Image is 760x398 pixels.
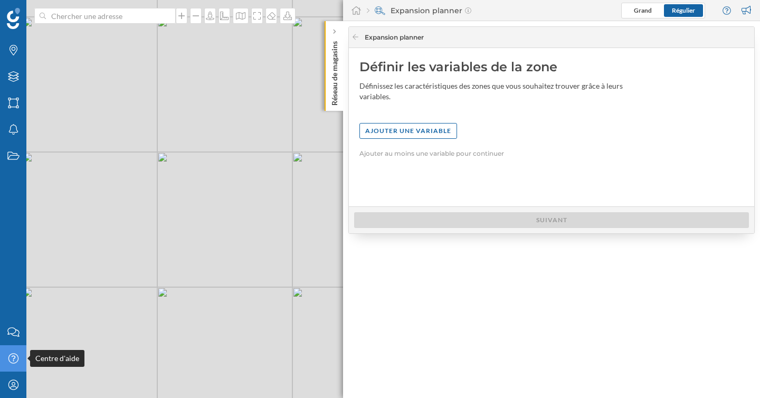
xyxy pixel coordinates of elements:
img: Logo Geoblink [7,8,20,29]
span: Assistance [21,7,72,17]
div: Expansion planner [367,5,471,16]
div: Définir les variables de la zone [359,59,744,75]
div: Centre d'aide [30,350,84,367]
span: Régulier [672,6,695,14]
p: Réseau de magasins [329,37,340,106]
div: Définissez les caractéristiques des zones que vous souhaitez trouver grâce à leurs variables. [359,81,634,102]
span: Grand [634,6,652,14]
span: Expansion planner [365,33,424,42]
img: search-areas.svg [375,5,385,16]
p: Ajouter au moins une variable pour continuer [359,149,744,157]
